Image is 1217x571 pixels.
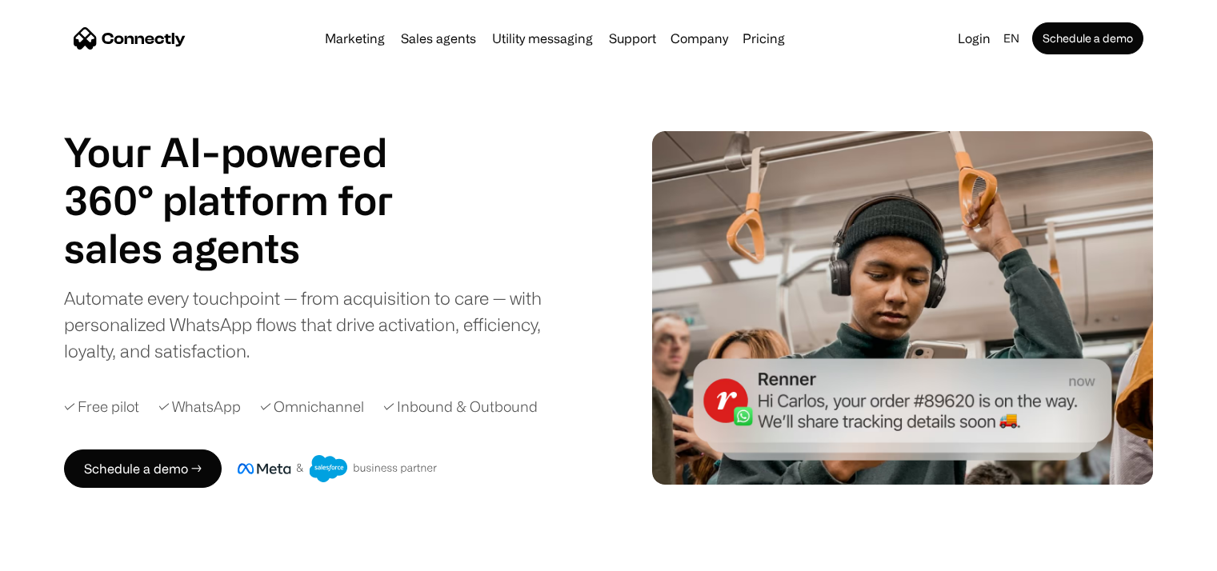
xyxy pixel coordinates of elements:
[602,32,663,45] a: Support
[64,224,432,272] div: 1 of 4
[64,396,139,417] div: ✓ Free pilot
[997,27,1029,50] div: en
[1032,22,1143,54] a: Schedule a demo
[394,32,482,45] a: Sales agents
[64,128,432,224] h1: Your AI-powered 360° platform for
[74,26,186,50] a: home
[383,396,538,417] div: ✓ Inbound & Outbound
[238,455,438,482] img: Meta and Salesforce business partner badge.
[16,541,96,565] aside: Language selected: English
[1003,27,1019,50] div: en
[486,32,599,45] a: Utility messaging
[32,543,96,565] ul: Language list
[64,449,222,488] a: Schedule a demo →
[666,27,733,50] div: Company
[64,224,432,272] div: carousel
[64,285,568,364] div: Automate every touchpoint — from acquisition to care — with personalized WhatsApp flows that driv...
[158,396,241,417] div: ✓ WhatsApp
[951,27,997,50] a: Login
[64,224,432,272] h1: sales agents
[260,396,364,417] div: ✓ Omnichannel
[736,32,791,45] a: Pricing
[671,27,728,50] div: Company
[318,32,391,45] a: Marketing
